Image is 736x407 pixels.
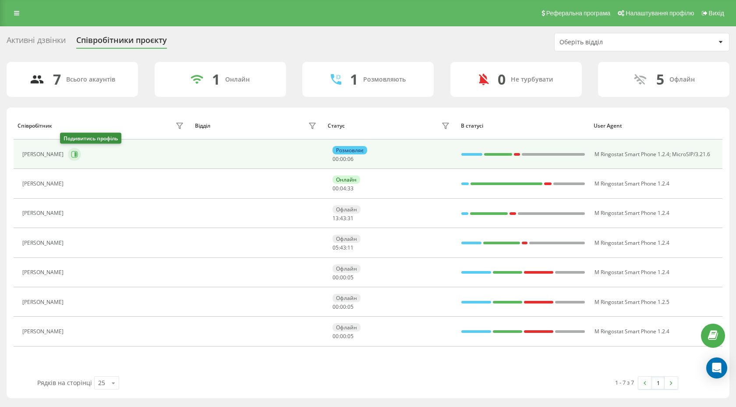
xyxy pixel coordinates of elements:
span: 11 [347,244,354,251]
span: 00 [333,303,339,311]
div: Не турбувати [511,76,553,83]
div: [PERSON_NAME] [22,151,66,157]
div: Розмовляє [333,146,367,154]
span: 00 [340,155,346,163]
span: Налаштування профілю [626,10,694,17]
div: 1 - 7 з 7 [615,378,634,387]
span: M Ringostat Smart Phone 1.2.4 [594,150,669,158]
span: 13 [333,214,339,222]
div: 5 [656,71,664,88]
div: Статус [328,123,345,129]
span: M Ringostat Smart Phone 1.2.4 [594,180,669,187]
span: M Ringostat Smart Phone 1.2.4 [594,328,669,335]
div: : : [333,186,354,192]
span: MicroSIP/3.21.6 [672,150,710,158]
div: 0 [498,71,506,88]
div: Відділ [195,123,210,129]
div: : : [333,275,354,281]
span: 00 [340,303,346,311]
div: Подивитись профіль [60,133,121,144]
div: Офлайн [669,76,695,83]
span: Реферальна програма [546,10,611,17]
span: M Ringostat Smart Phone 1.2.4 [594,209,669,217]
span: M Ringostat Smart Phone 1.2.5 [594,298,669,306]
div: Офлайн [333,235,361,243]
div: : : [333,245,354,251]
span: 05 [347,274,354,281]
span: 00 [333,185,339,192]
div: [PERSON_NAME] [22,269,66,275]
div: [PERSON_NAME] [22,299,66,305]
span: 00 [340,332,346,340]
span: 43 [340,214,346,222]
span: Рядків на сторінці [37,378,92,387]
div: 1 [212,71,220,88]
div: Активні дзвінки [7,36,66,49]
div: 7 [53,71,61,88]
div: Офлайн [333,205,361,214]
div: Онлайн [333,175,360,184]
div: Онлайн [225,76,250,83]
div: Співробітники проєкту [76,36,167,49]
span: 04 [340,185,346,192]
div: User Agent [594,123,718,129]
div: Офлайн [333,294,361,302]
div: 25 [98,378,105,387]
span: 00 [340,274,346,281]
div: [PERSON_NAME] [22,328,66,335]
div: [PERSON_NAME] [22,240,66,246]
div: Офлайн [333,323,361,332]
div: Розмовляють [363,76,406,83]
div: : : [333,156,354,162]
div: [PERSON_NAME] [22,181,66,187]
span: M Ringostat Smart Phone 1.2.4 [594,268,669,276]
span: 00 [333,332,339,340]
span: 06 [347,155,354,163]
div: : : [333,304,354,310]
div: Open Intercom Messenger [706,357,727,378]
div: В статусі [461,123,586,129]
span: 05 [333,244,339,251]
div: : : [333,333,354,339]
div: Оберіть відділ [559,39,664,46]
span: 00 [333,155,339,163]
span: 05 [347,332,354,340]
div: Співробітник [18,123,52,129]
span: 00 [333,274,339,281]
span: 33 [347,185,354,192]
div: 1 [350,71,358,88]
div: Офлайн [333,264,361,273]
span: 05 [347,303,354,311]
span: M Ringostat Smart Phone 1.2.4 [594,239,669,246]
div: Всього акаунтів [66,76,115,83]
div: [PERSON_NAME] [22,210,66,216]
div: : : [333,215,354,221]
span: 31 [347,214,354,222]
a: 1 [651,377,665,389]
span: Вихід [709,10,724,17]
span: 43 [340,244,346,251]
